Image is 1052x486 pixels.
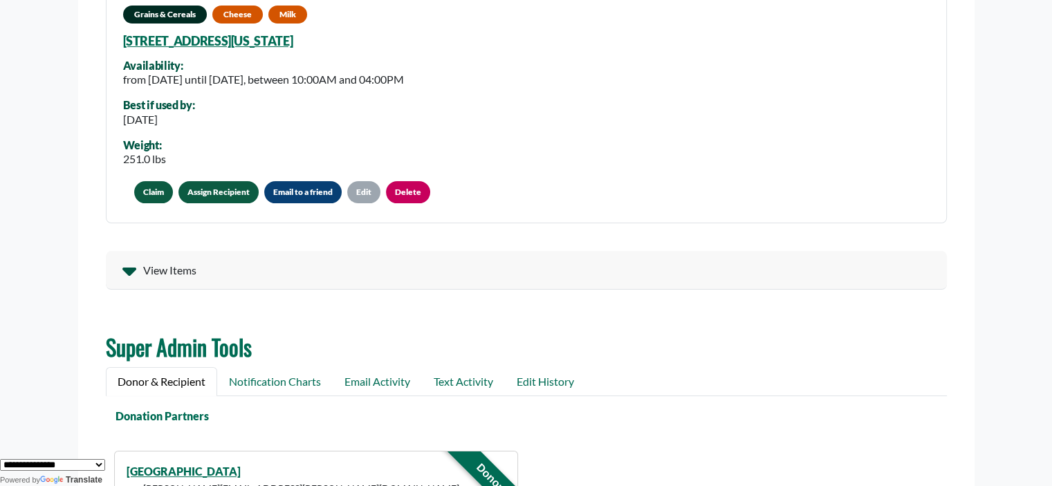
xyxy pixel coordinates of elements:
[123,99,195,111] div: Best if used by:
[422,367,505,396] a: Text Activity
[123,151,166,167] div: 251.0 lbs
[123,111,195,128] div: [DATE]
[40,476,66,485] img: Google Translate
[106,367,217,396] a: Donor & Recipient
[217,367,333,396] a: Notification Charts
[123,33,293,48] a: [STREET_ADDRESS][US_STATE]
[123,71,404,88] div: from [DATE] until [DATE], between 10:00AM and 04:00PM
[98,408,939,424] div: Donation Partners
[268,6,307,24] span: Milk
[106,334,947,360] h2: Super Admin Tools
[347,181,380,203] a: Edit
[386,181,430,203] a: Delete
[123,6,207,24] span: Grains & Cereals
[505,367,586,396] a: Edit History
[333,367,422,396] a: Email Activity
[143,262,196,279] span: View Items
[123,59,404,72] div: Availability:
[134,181,173,203] button: Claim
[178,181,259,203] a: Assign Recipient
[123,139,166,151] div: Weight:
[264,181,342,203] button: Email to a friend
[212,6,263,24] span: Cheese
[40,475,102,485] a: Translate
